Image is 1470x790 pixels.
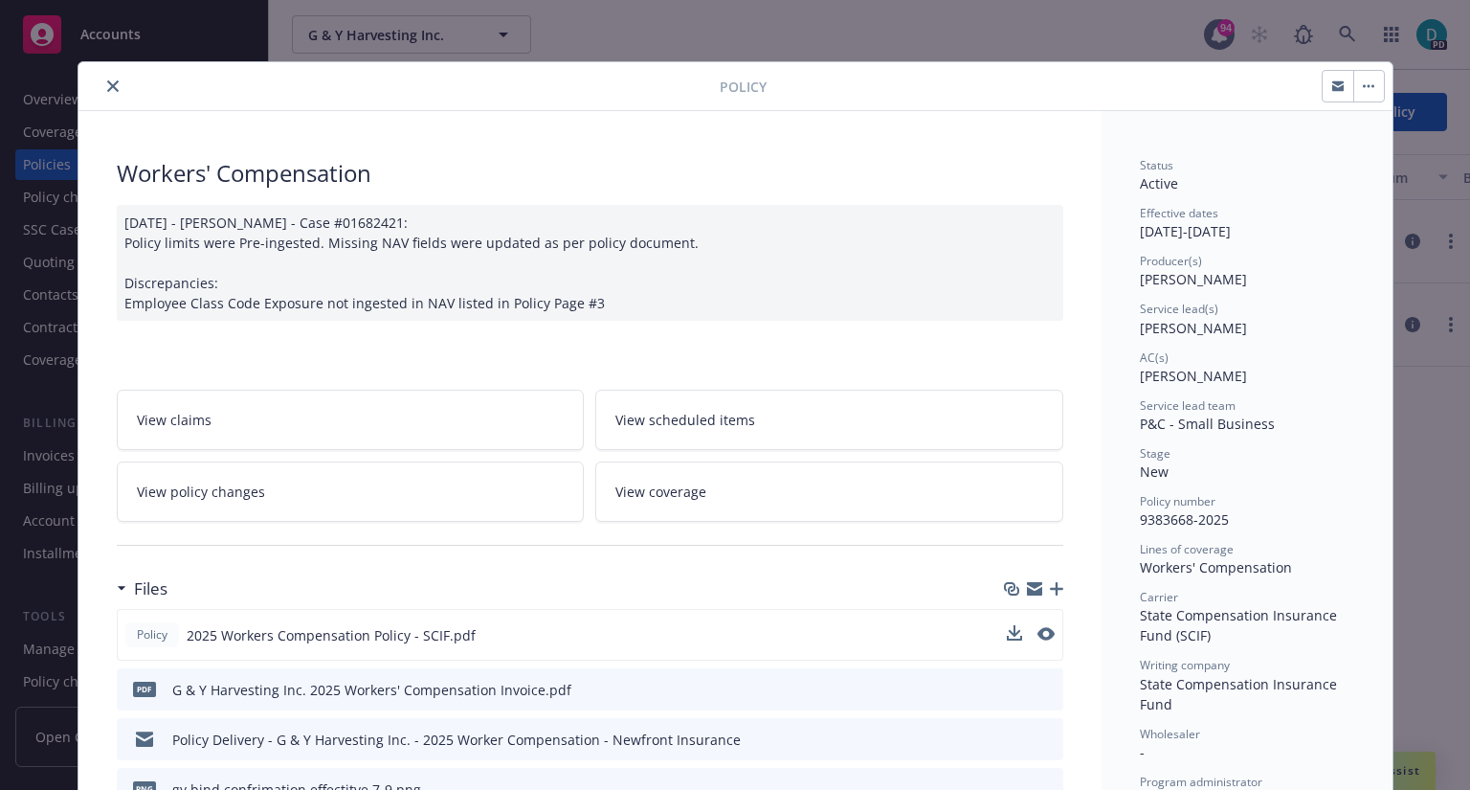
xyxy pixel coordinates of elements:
div: Files [117,576,167,601]
button: download file [1008,680,1023,700]
span: Wholesaler [1140,726,1200,742]
span: pdf [133,682,156,696]
div: Workers' Compensation [117,157,1063,190]
span: State Compensation Insurance Fund (SCIF) [1140,606,1341,644]
span: P&C - Small Business [1140,415,1275,433]
button: close [101,75,124,98]
div: Workers' Compensation [1140,557,1354,577]
span: View policy changes [137,482,265,502]
button: preview file [1038,730,1056,750]
span: [PERSON_NAME] [1140,367,1247,385]
span: Policy [133,626,171,643]
span: Program administrator [1140,774,1262,790]
span: Writing company [1140,657,1230,673]
div: [DATE] - [DATE] [1140,205,1354,241]
div: G & Y Harvesting Inc. 2025 Workers' Compensation Invoice.pdf [172,680,571,700]
span: View coverage [615,482,706,502]
button: preview file [1038,680,1056,700]
span: View scheduled items [615,410,755,430]
span: 2025 Workers Compensation Policy - SCIF.pdf [187,625,476,645]
span: [PERSON_NAME] [1140,319,1247,337]
a: View claims [117,390,585,450]
span: Service lead(s) [1140,301,1218,317]
h3: Files [134,576,167,601]
button: download file [1007,625,1022,645]
span: Producer(s) [1140,253,1202,269]
span: 9383668-2025 [1140,510,1229,529]
span: Status [1140,157,1173,173]
a: View policy changes [117,462,585,522]
button: download file [1008,730,1023,750]
div: [DATE] - [PERSON_NAME] - Case #01682421: Policy limits were Pre-ingested. Missing NAV fields were... [117,205,1063,321]
span: Stage [1140,445,1170,462]
span: AC(s) [1140,350,1169,366]
a: View scheduled items [595,390,1063,450]
span: Carrier [1140,589,1178,605]
div: Policy Delivery - G & Y Harvesting Inc. - 2025 Worker Compensation - Newfront Insurance [172,730,741,750]
span: Policy [720,77,767,97]
button: preview file [1037,625,1055,645]
span: Effective dates [1140,205,1218,221]
span: [PERSON_NAME] [1140,270,1247,288]
button: download file [1007,625,1022,641]
span: View claims [137,410,212,430]
span: Lines of coverage [1140,541,1234,557]
span: Policy number [1140,493,1215,509]
span: New [1140,463,1169,481]
a: View coverage [595,462,1063,522]
button: preview file [1037,627,1055,641]
span: - [1140,743,1145,761]
span: State Compensation Insurance Fund [1140,675,1341,713]
span: Active [1140,174,1178,192]
span: Service lead team [1140,397,1236,414]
